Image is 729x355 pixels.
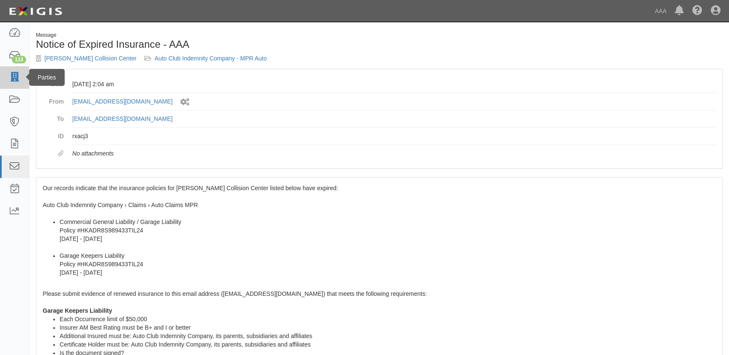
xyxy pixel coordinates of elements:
[60,332,716,340] li: Additional Insured must be: Auto Club Indemnity Company, its parents, subsidiaries and affiliates
[43,128,64,140] dt: ID
[72,115,172,122] a: [EMAIL_ADDRESS][DOMAIN_NAME]
[60,315,716,323] li: Each Occurrence limit of $50,000
[43,307,112,314] strong: Garage Keepers Liability
[12,56,26,63] div: 113
[650,3,671,19] a: AAA
[36,32,373,39] div: Message
[72,76,716,93] dd: [DATE] 2:04 am
[60,218,716,251] li: Commercial General Liability / Garage Liability Policy #HKADR8S989433TIL24 [DATE] - [DATE]
[72,128,716,145] dd: rxacj3
[72,98,172,105] a: [EMAIL_ADDRESS][DOMAIN_NAME]
[29,69,65,86] div: Parties
[36,39,373,50] h1: Notice of Expired Insurance - AAA
[60,340,716,349] li: Certificate Holder must be: Auto Club Indemnity Company, its parents, subsidiaries and affiliates
[155,55,267,62] a: Auto Club Indemnity Company - MPR Auto
[180,98,189,106] i: Sent by system workflow
[44,55,137,62] a: [PERSON_NAME] Collision Center
[6,4,65,19] img: logo-5460c22ac91f19d4615b14bd174203de0afe785f0fc80cf4dbbc73dc1793850b.png
[692,6,702,16] i: Help Center - Complianz
[72,150,114,157] em: No attachments
[58,151,64,157] i: Attachments
[43,93,64,106] dt: From
[43,110,64,123] dt: To
[60,251,716,277] li: Garage Keepers Liability Policy #HKADR8S989433TIL24 [DATE] - [DATE]
[60,323,716,332] li: Insurer AM Best Rating must be B+ and I or better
